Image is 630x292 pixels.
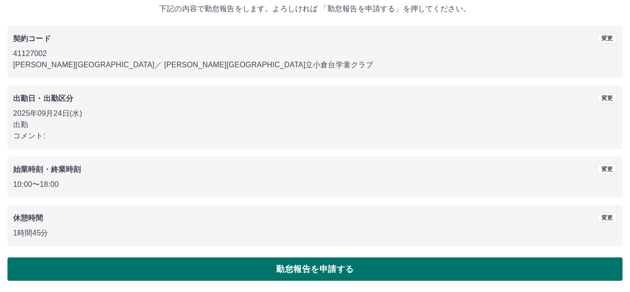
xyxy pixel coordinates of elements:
[13,214,43,222] b: 休憩時間
[13,165,81,173] b: 始業時刻・終業時刻
[13,94,73,102] b: 出勤日・出勤区分
[597,93,617,103] button: 変更
[13,59,617,71] p: [PERSON_NAME][GEOGRAPHIC_DATA] ／ [PERSON_NAME][GEOGRAPHIC_DATA]立小倉台学童クラブ
[7,257,623,281] button: 勤怠報告を申請する
[13,35,51,43] b: 契約コード
[13,179,617,190] p: 10:00 〜 18:00
[13,119,617,130] p: 出勤
[13,108,617,119] p: 2025年09月24日(水)
[13,130,617,142] p: コメント:
[7,3,623,14] p: 下記の内容で勤怠報告をします。よろしければ 「勤怠報告を申請する」を押してください。
[13,228,617,239] p: 1時間45分
[597,164,617,174] button: 変更
[597,33,617,43] button: 変更
[597,213,617,223] button: 変更
[13,48,617,59] p: 41127002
